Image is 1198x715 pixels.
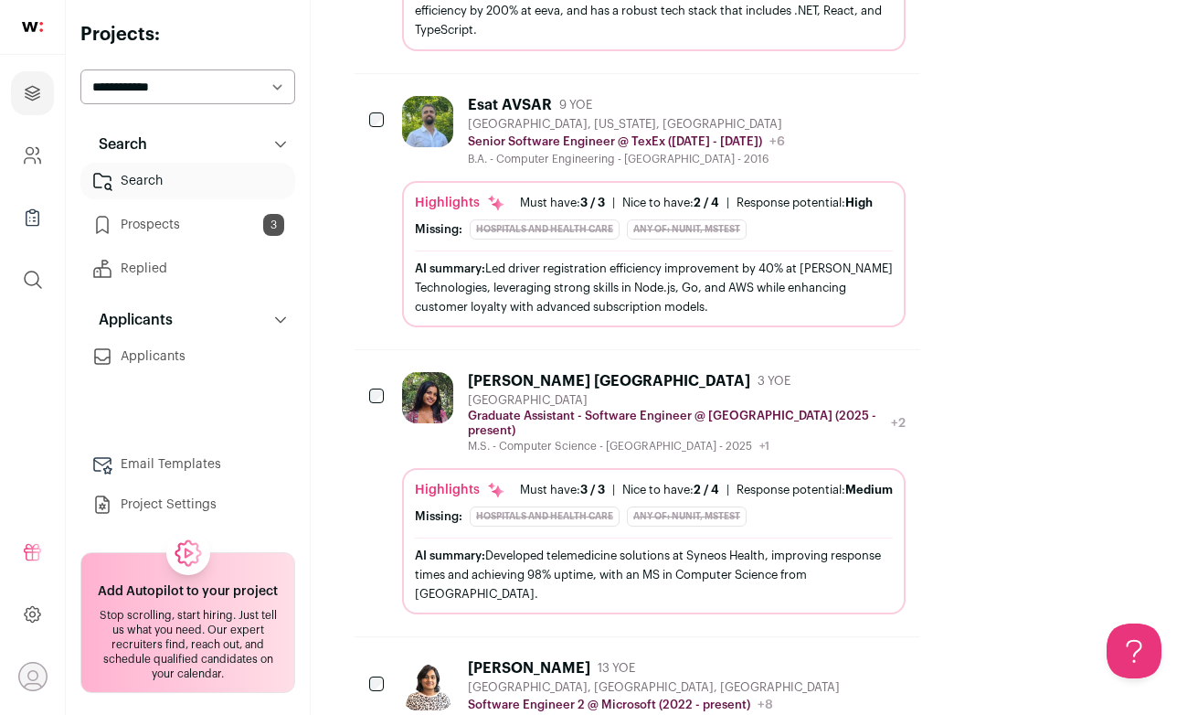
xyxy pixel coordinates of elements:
[622,483,719,497] div: Nice to have:
[415,509,462,524] div: Missing:
[627,219,747,240] div: Any of: NUnit, MSTest
[80,22,295,48] h2: Projects:
[470,507,620,527] div: Hospitals and Health Care
[11,133,54,177] a: Company and ATS Settings
[737,196,873,210] div: Response potential:
[80,163,295,199] a: Search
[402,659,453,710] img: 2d66b5f435119974aaf22fa36bedb1783343b46bbf5fd3449ccab79205826d74.jpg
[769,135,785,148] span: +6
[520,483,893,497] ul: | |
[92,608,283,681] div: Stop scrolling, start hiring. Just tell us what you need. Our expert recruiters find, reach out, ...
[468,659,590,678] div: [PERSON_NAME]
[468,680,906,695] div: [GEOGRAPHIC_DATA], [GEOGRAPHIC_DATA], [GEOGRAPHIC_DATA]
[520,196,873,210] ul: | |
[80,338,295,375] a: Applicants
[80,207,295,243] a: Prospects3
[694,197,719,208] span: 2 / 4
[891,417,906,430] span: +2
[468,372,750,390] div: [PERSON_NAME] [GEOGRAPHIC_DATA]
[22,22,43,32] img: wellfound-shorthand-0d5821cbd27db2630d0214b213865d53afaa358527fdda9d0ea32b1df1b89c2c.svg
[468,409,884,438] p: Graduate Assistant - Software Engineer @ [GEOGRAPHIC_DATA] (2025 - present)
[845,197,873,208] span: High
[415,481,505,499] div: Highlights
[80,126,295,163] button: Search
[415,259,893,316] div: Led driver registration efficiency improvement by 40% at [PERSON_NAME] Technologies, leveraging s...
[470,219,620,240] div: Hospitals and Health Care
[622,196,719,210] div: Nice to have:
[598,661,635,676] span: 13 YOE
[415,222,462,237] div: Missing:
[759,441,769,452] span: +1
[402,372,453,423] img: 2cabba9d27823c65094968053ca68af5ef1770986cdaf3d2319b2bdee5bf6a2f.jpg
[415,550,485,561] span: AI summary:
[18,662,48,691] button: Open dropdown
[88,309,173,331] p: Applicants
[520,483,605,497] div: Must have:
[80,302,295,338] button: Applicants
[737,483,893,497] div: Response potential:
[758,699,773,711] span: +8
[758,374,790,389] span: 3 YOE
[80,552,295,693] a: Add Autopilot to your project Stop scrolling, start hiring. Just tell us what you need. Our exper...
[415,546,893,603] div: Developed telemedicine solutions at Syneos Health, improving response times and achieving 98% upt...
[694,484,719,496] span: 2 / 4
[263,214,284,236] span: 3
[845,484,893,496] span: Medium
[468,439,906,454] div: M.S. - Computer Science - [GEOGRAPHIC_DATA] - 2025
[468,698,750,712] p: Software Engineer 2 @ Microsoft (2022 - present)
[580,484,605,496] span: 3 / 3
[468,134,762,149] p: Senior Software Engineer @ TexEx ([DATE] - [DATE])
[627,507,747,527] div: Any of: NUnit, MSTest
[402,372,906,614] a: [PERSON_NAME] [GEOGRAPHIC_DATA] 3 YOE [GEOGRAPHIC_DATA] Graduate Assistant - Software Engineer @ ...
[415,262,485,274] span: AI summary:
[98,582,278,601] h2: Add Autopilot to your project
[520,196,605,210] div: Must have:
[468,117,785,132] div: [GEOGRAPHIC_DATA], [US_STATE], [GEOGRAPHIC_DATA]
[11,71,54,115] a: Projects
[580,197,605,208] span: 3 / 3
[468,152,785,166] div: B.A. - Computer Engineering - [GEOGRAPHIC_DATA] - 2016
[468,393,906,408] div: [GEOGRAPHIC_DATA]
[402,96,906,327] a: Esat AVSAR 9 YOE [GEOGRAPHIC_DATA], [US_STATE], [GEOGRAPHIC_DATA] Senior Software Engineer @ TexE...
[468,96,552,114] div: Esat AVSAR
[80,486,295,523] a: Project Settings
[88,133,147,155] p: Search
[11,196,54,240] a: Company Lists
[559,98,592,112] span: 9 YOE
[80,446,295,483] a: Email Templates
[80,251,295,287] a: Replied
[402,96,453,147] img: 18de4785540906c563aee1b59828de87a9b881446609a672e353c18f50607a39.jpg
[415,194,505,212] div: Highlights
[1107,624,1161,678] iframe: Help Scout Beacon - Open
